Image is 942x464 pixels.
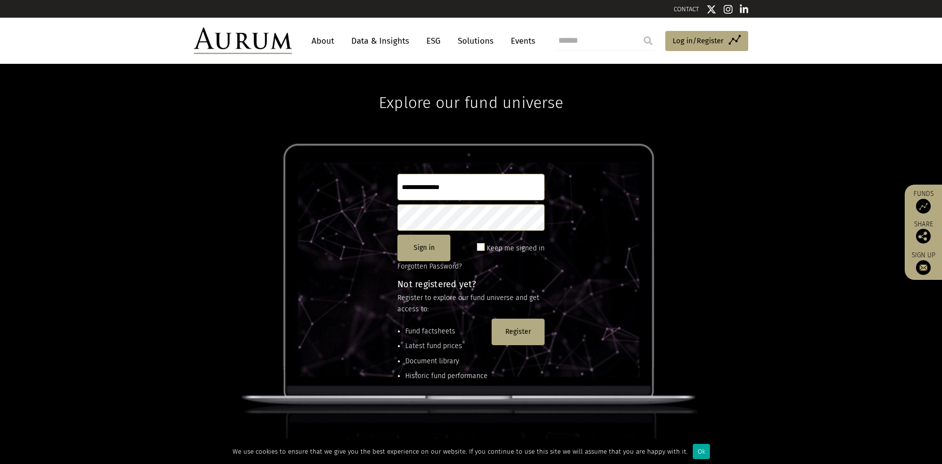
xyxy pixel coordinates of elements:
a: Data & Insights [346,32,414,50]
div: Share [910,221,937,244]
img: Aurum [194,27,292,54]
img: Sign up to our newsletter [916,260,931,275]
li: Fund factsheets [405,326,488,337]
a: Events [506,32,535,50]
a: Sign up [910,251,937,275]
img: Share this post [916,229,931,244]
h4: Not registered yet? [397,280,545,289]
a: Log in/Register [665,31,748,52]
p: Register to explore our fund universe and get access to: [397,293,545,315]
a: About [307,32,339,50]
span: Log in/Register [673,35,724,47]
a: Solutions [453,32,498,50]
img: Instagram icon [724,4,733,14]
button: Register [492,319,545,345]
li: Document library [405,356,488,367]
div: Ok [693,444,710,459]
h1: Explore our fund universe [379,64,563,112]
img: Access Funds [916,199,931,214]
label: Keep me signed in [487,243,545,254]
a: Forgotten Password? [397,262,462,271]
li: Latest fund prices [405,341,488,352]
input: Submit [638,31,658,51]
button: Sign in [397,235,450,261]
a: Funds [910,190,937,214]
li: Historic fund performance [405,371,488,382]
img: Linkedin icon [740,4,749,14]
a: CONTACT [674,5,699,13]
img: Twitter icon [706,4,716,14]
a: ESG [421,32,445,50]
